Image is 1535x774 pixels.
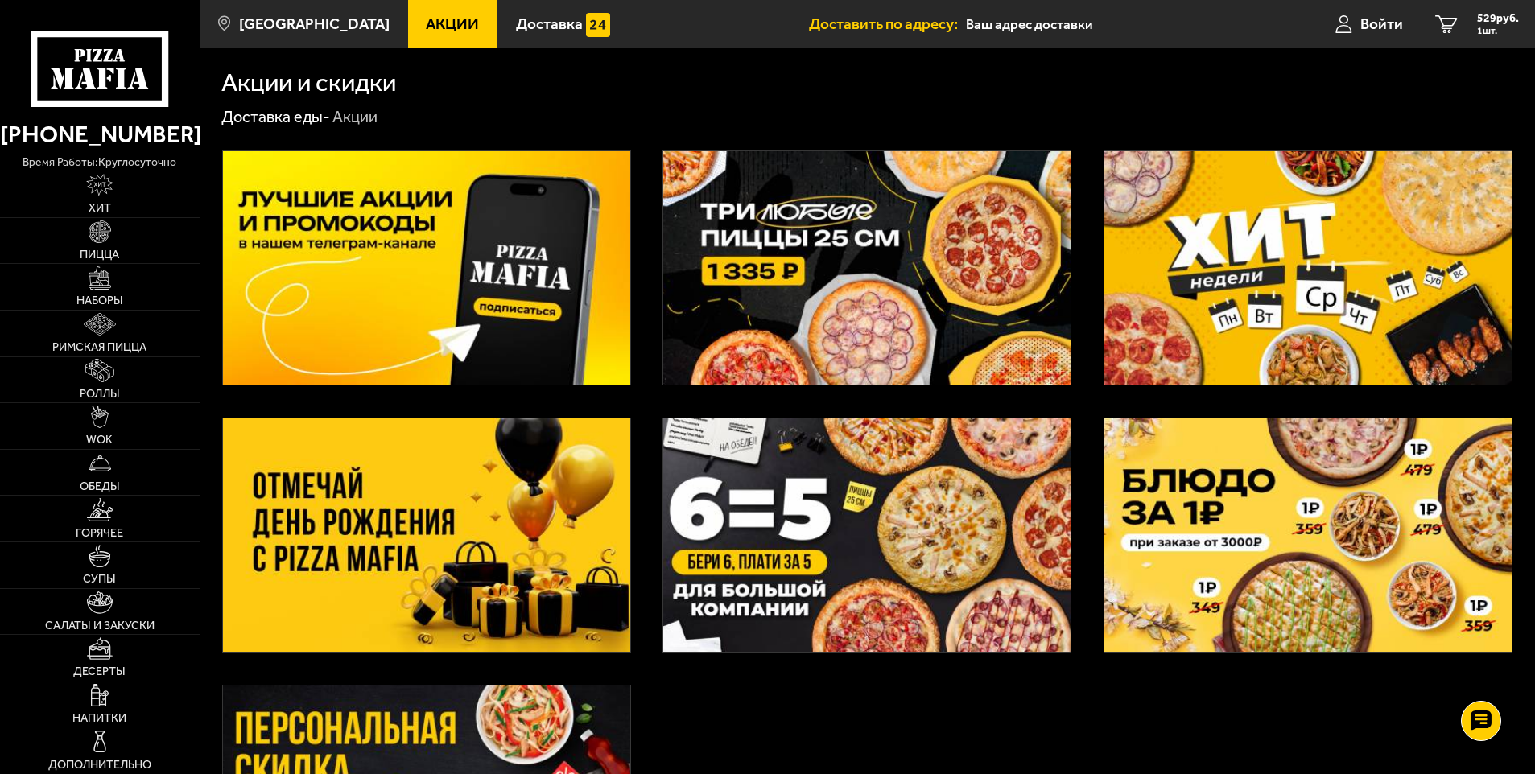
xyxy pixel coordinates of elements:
[80,481,120,492] span: Обеды
[76,295,123,307] span: Наборы
[516,16,583,31] span: Доставка
[86,434,113,446] span: WOK
[1360,16,1403,31] span: Войти
[73,666,126,677] span: Десерты
[48,760,151,771] span: Дополнительно
[83,574,116,585] span: Супы
[221,107,330,126] a: Доставка еды-
[809,16,966,31] span: Доставить по адресу:
[586,13,610,37] img: 15daf4d41897b9f0e9f617042186c801.svg
[1477,26,1519,35] span: 1 шт.
[72,713,126,724] span: Напитки
[52,342,146,353] span: Римская пицца
[966,10,1273,39] input: Ваш адрес доставки
[76,528,123,539] span: Горячее
[80,389,120,400] span: Роллы
[1477,13,1519,24] span: 529 руб.
[239,16,390,31] span: [GEOGRAPHIC_DATA]
[332,107,378,128] div: Акции
[89,203,111,214] span: Хит
[80,249,119,261] span: Пицца
[426,16,479,31] span: Акции
[45,620,155,632] span: Салаты и закуски
[221,70,396,96] h1: Акции и скидки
